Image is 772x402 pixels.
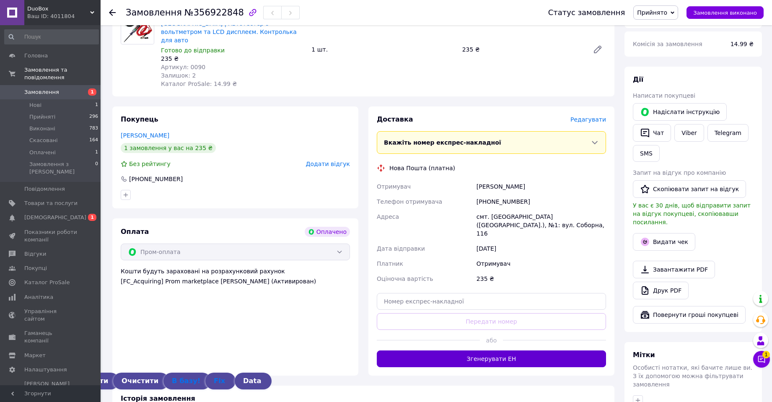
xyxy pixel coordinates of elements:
[753,351,770,368] button: Чат з покупцем1
[633,233,695,251] button: Видати чек
[24,88,59,96] span: Замовлення
[674,124,704,142] a: Viber
[89,113,98,121] span: 296
[24,200,78,207] span: Товари та послуги
[29,137,58,144] span: Скасовані
[121,267,350,285] div: Кошти будуть зараховані на розрахунковий рахунок
[475,194,608,209] div: [PHONE_NUMBER]
[29,125,55,132] span: Виконані
[377,293,606,310] input: Номер експрес-накладної
[633,103,727,121] button: Надіслати інструкцію
[121,143,216,153] div: 1 замовлення у вас на 235 ₴
[633,282,689,299] a: Друк PDF
[459,44,586,55] div: 235 ₴
[24,66,101,81] span: Замовлення та повідомлення
[384,139,501,146] span: Вкажіть номер експрес-накладної
[89,137,98,144] span: 164
[161,54,305,63] div: 235 ₴
[633,41,702,47] span: Комісія за замовлення
[24,265,47,272] span: Покупці
[548,8,625,17] div: Статус замовлення
[475,271,608,286] div: 235 ₴
[633,202,751,226] span: У вас є 30 днів, щоб відправити запит на відгук покупцеві, скопіювавши посилання.
[475,209,608,241] div: смт. [GEOGRAPHIC_DATA] ([GEOGRAPHIC_DATA].), №1: вул. Соборна, 116
[24,308,78,323] span: Управління сайтом
[172,373,200,389] a: В базу!
[24,250,46,258] span: Відгуки
[306,161,350,167] span: Додати відгук
[377,183,411,190] span: Отримувач
[731,41,754,47] span: 14.99 ₴
[633,75,643,83] span: Дії
[128,175,184,183] div: [PHONE_NUMBER]
[95,161,98,176] span: 0
[633,364,752,388] span: Особисті нотатки, які бачите лише ви. З їх допомогою можна фільтрувати замовлення
[95,101,98,109] span: 1
[88,88,96,96] span: 1
[377,115,413,123] span: Доставка
[377,213,399,220] span: Адреса
[633,124,671,142] button: Чат
[305,227,350,237] div: Оплачено
[308,44,459,55] div: 1 шт.
[707,124,749,142] a: Telegram
[589,41,606,58] a: Редагувати
[161,64,205,70] span: Артикул: 0090
[161,47,225,54] span: Готово до відправки
[121,11,154,44] img: Автомобільний тестер напруги 6-48 В DC | Автотестер з вольтметром та LCD дисплеєм. Контролька для...
[109,8,116,17] div: Повернутися назад
[377,198,442,205] span: Телефон отримувача
[27,5,90,13] span: DuoBox
[4,29,99,44] input: Пошук
[480,336,503,345] span: або
[243,373,261,389] h3: Data
[475,256,608,271] div: Отримувач
[633,306,746,324] button: Повернути гроші покупцеві
[633,92,695,99] span: Написати покупцеві
[570,116,606,123] span: Редагувати
[29,161,95,176] span: Замовлення з [PERSON_NAME]
[377,245,425,252] span: Дата відправки
[29,101,41,109] span: Нові
[122,373,158,389] h3: Очистити
[387,164,457,172] div: Нова Пошта (платна)
[24,366,67,373] span: Налаштування
[24,293,53,301] span: Аналітика
[633,169,726,176] span: Запит на відгук про компанію
[184,8,244,18] span: №356922848
[687,6,764,19] button: Замовлення виконано
[24,352,46,359] span: Маркет
[475,241,608,256] div: [DATE]
[693,10,757,16] span: Замовлення виконано
[121,277,350,285] div: [FC_Acquiring] Prom marketplace [PERSON_NAME] (Активирован)
[24,228,78,244] span: Показники роботи компанії
[377,275,433,282] span: Оціночна вартість
[27,13,101,20] div: Ваш ID: 4011804
[633,145,660,162] button: SMS
[214,373,225,389] a: Fix
[129,161,171,167] span: Без рейтингу
[29,149,56,156] span: Оплачені
[24,52,48,60] span: Головна
[377,350,606,367] button: Згенерувати ЕН
[161,80,237,87] span: Каталог ProSale: 14.99 ₴
[762,351,770,358] span: 1
[121,228,149,236] span: Оплата
[24,185,65,193] span: Повідомлення
[24,279,70,286] span: Каталог ProSale
[475,179,608,194] div: [PERSON_NAME]
[633,180,746,198] button: Скопіювати запит на відгук
[121,132,169,139] a: [PERSON_NAME]
[126,8,182,18] span: Замовлення
[24,329,78,345] span: Гаманець компанії
[633,261,715,278] a: Завантажити PDF
[95,149,98,156] span: 1
[161,72,196,79] span: Залишок: 2
[377,260,403,267] span: Платник
[121,115,158,123] span: Покупець
[29,113,55,121] span: Прийняті
[24,214,86,221] span: [DEMOGRAPHIC_DATA]
[633,351,655,359] span: Мітки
